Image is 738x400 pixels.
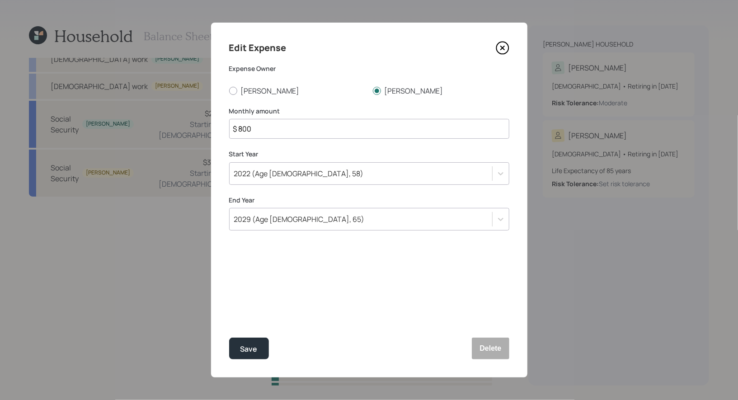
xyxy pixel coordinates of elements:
button: Delete [472,338,509,359]
label: End Year [229,196,509,205]
div: Save [240,343,258,355]
label: Monthly amount [229,107,509,116]
h4: Edit Expense [229,41,287,55]
label: Expense Owner [229,64,509,73]
label: [PERSON_NAME] [229,86,366,96]
div: 2022 (Age [DEMOGRAPHIC_DATA], 58) [234,169,364,179]
label: [PERSON_NAME] [373,86,509,96]
div: 2029 (Age [DEMOGRAPHIC_DATA], 65) [234,214,365,224]
label: Start Year [229,150,509,159]
button: Save [229,338,269,359]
